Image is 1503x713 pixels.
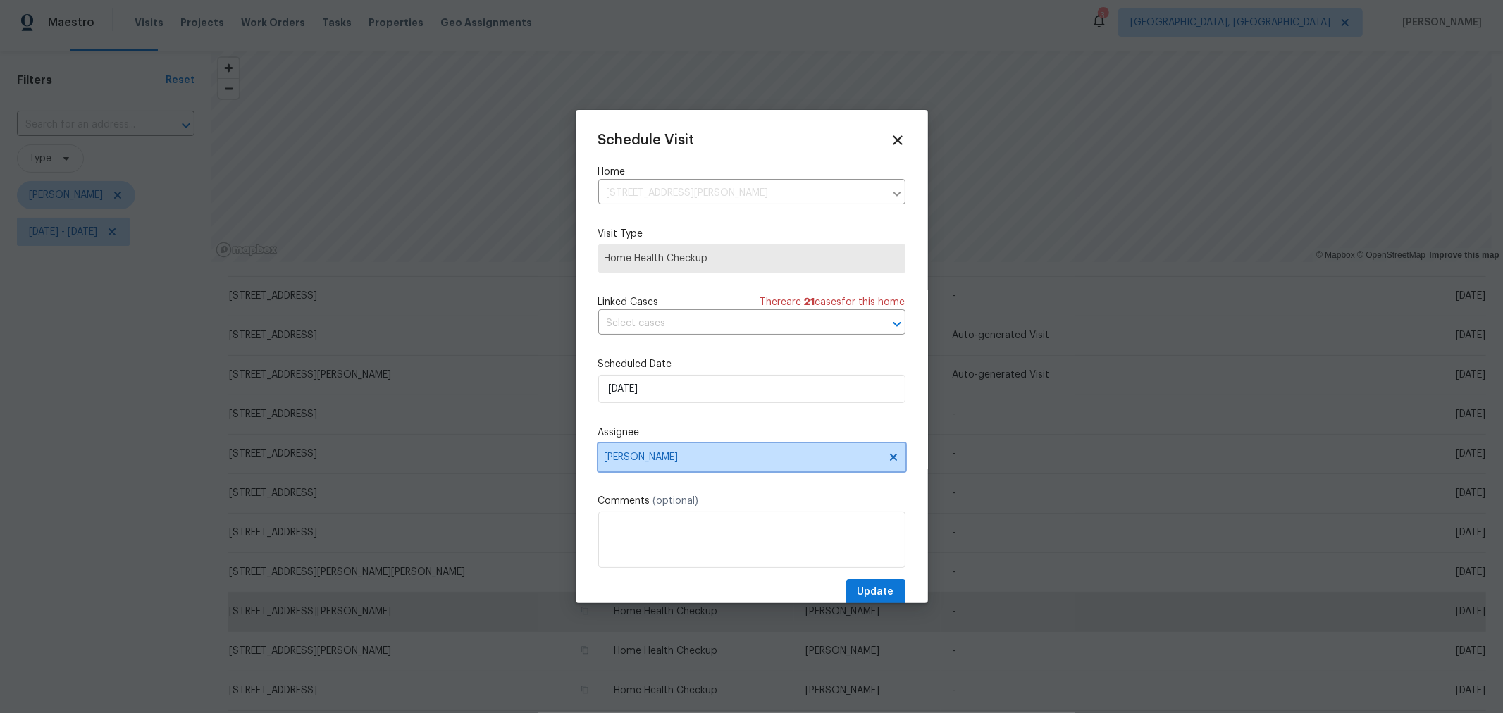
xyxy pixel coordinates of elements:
span: There are case s for this home [760,295,905,309]
span: [PERSON_NAME] [605,452,881,463]
span: Linked Cases [598,295,659,309]
span: Schedule Visit [598,133,695,147]
input: M/D/YYYY [598,375,905,403]
button: Open [887,314,907,334]
label: Visit Type [598,227,905,241]
input: Enter in an address [598,182,884,204]
span: Home Health Checkup [605,252,899,266]
span: Update [858,583,894,601]
button: Update [846,579,905,605]
label: Comments [598,494,905,508]
span: Close [890,132,905,148]
label: Assignee [598,426,905,440]
label: Scheduled Date [598,357,905,371]
span: (optional) [653,496,699,506]
input: Select cases [598,313,866,335]
span: 21 [805,297,815,307]
label: Home [598,165,905,179]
